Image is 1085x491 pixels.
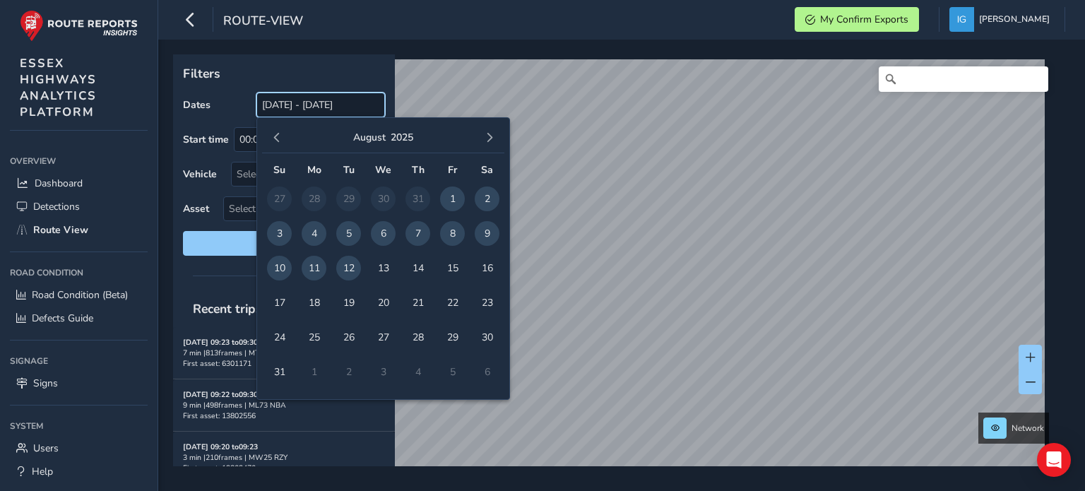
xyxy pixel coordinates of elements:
span: 28 [405,325,430,350]
span: 8 [440,221,465,246]
span: Mo [307,163,321,177]
label: Vehicle [183,167,217,181]
button: August [353,131,386,144]
span: 24 [267,325,292,350]
img: rr logo [20,10,138,42]
span: 15 [440,256,465,280]
span: Road Condition (Beta) [32,288,128,302]
span: 23 [475,290,499,315]
canvas: Map [178,59,1045,483]
span: 17 [267,290,292,315]
span: 13 [371,256,396,280]
div: Road Condition [10,262,148,283]
div: 7 min | 813 frames | MT25 BKG [183,348,385,358]
span: 20 [371,290,396,315]
span: 14 [405,256,430,280]
div: Overview [10,150,148,172]
span: 30 [475,325,499,350]
a: Users [10,437,148,460]
span: Help [32,465,53,478]
button: My Confirm Exports [795,7,919,32]
span: 16 [475,256,499,280]
div: Select vehicle [232,162,361,186]
span: Sa [481,163,493,177]
button: [PERSON_NAME] [949,7,1055,32]
span: First asset: 13802470 [183,463,256,473]
span: 6 [371,221,396,246]
div: System [10,415,148,437]
div: 3 min | 210 frames | MW25 RZY [183,452,385,463]
span: Network [1012,422,1044,434]
span: Recent trips [183,290,272,327]
span: 11 [302,256,326,280]
div: Signage [10,350,148,372]
label: Dates [183,98,211,112]
span: 22 [440,290,465,315]
span: ESSEX HIGHWAYS ANALYTICS PLATFORM [20,55,97,120]
span: 9 [475,221,499,246]
span: 25 [302,325,326,350]
span: Detections [33,200,80,213]
span: First asset: 6301171 [183,358,251,369]
span: 26 [336,325,361,350]
span: 31 [267,360,292,384]
a: Road Condition (Beta) [10,283,148,307]
span: 10 [267,256,292,280]
span: Th [412,163,425,177]
button: Reset filters [183,231,385,256]
span: 2 [475,187,499,211]
span: Route View [33,223,88,237]
span: 1 [440,187,465,211]
strong: [DATE] 09:22 to 09:30 [183,389,258,400]
span: My Confirm Exports [820,13,908,26]
span: 29 [440,325,465,350]
span: 4 [302,221,326,246]
div: Open Intercom Messenger [1037,443,1071,477]
span: 27 [371,325,396,350]
span: 18 [302,290,326,315]
span: 21 [405,290,430,315]
span: 19 [336,290,361,315]
span: 7 [405,221,430,246]
span: 3 [267,221,292,246]
label: Start time [183,133,229,146]
span: Tu [343,163,355,177]
strong: [DATE] 09:20 to 09:23 [183,442,258,452]
div: 9 min | 498 frames | ML73 NBA [183,400,385,410]
span: 12 [336,256,361,280]
span: 5 [336,221,361,246]
a: Signs [10,372,148,395]
label: Asset [183,202,209,215]
strong: [DATE] 09:23 to 09:30 [183,337,258,348]
a: Detections [10,195,148,218]
span: Defects Guide [32,312,93,325]
button: 2025 [391,131,413,144]
span: We [375,163,391,177]
span: Signs [33,377,58,390]
a: Route View [10,218,148,242]
span: Fr [448,163,457,177]
span: Select an asset code [224,197,361,220]
input: Search [879,66,1048,92]
span: Users [33,442,59,455]
p: Filters [183,64,385,83]
span: First asset: 13802556 [183,410,256,421]
span: Reset filters [194,237,374,250]
a: Dashboard [10,172,148,195]
img: diamond-layout [949,7,974,32]
span: Su [273,163,285,177]
span: [PERSON_NAME] [979,7,1050,32]
a: Defects Guide [10,307,148,330]
span: Dashboard [35,177,83,190]
span: route-view [223,12,303,32]
a: Help [10,460,148,483]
